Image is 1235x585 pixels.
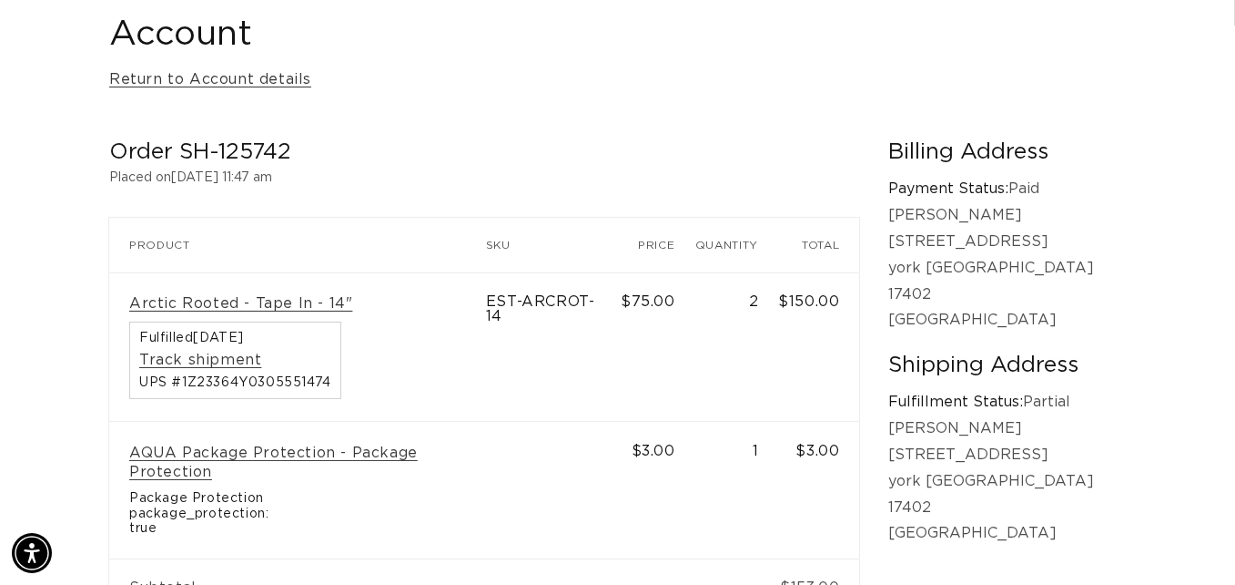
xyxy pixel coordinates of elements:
[888,416,1126,547] p: [PERSON_NAME] [STREET_ADDRESS] york [GEOGRAPHIC_DATA] 17402 [GEOGRAPHIC_DATA]
[621,294,675,309] span: $75.00
[888,139,1126,167] h2: Billing Address
[888,176,1126,202] p: Paid
[109,139,859,167] h2: Order SH-125742
[129,521,466,537] span: true
[129,507,466,522] span: package_protection:
[695,422,779,559] td: 1
[888,389,1126,416] p: Partial
[139,332,331,344] span: Fulfilled
[888,352,1126,380] h2: Shipping Address
[109,218,486,272] th: Product
[193,332,244,344] time: [DATE]
[171,171,272,184] time: [DATE] 11:47 am
[109,167,859,190] p: Placed on
[621,218,695,272] th: Price
[139,376,331,389] span: UPS #1Z23364Y0305551474
[888,181,1008,196] strong: Payment Status:
[129,294,352,313] a: Arctic Rooted - Tape In - 14"
[12,533,52,573] div: Accessibility Menu
[139,351,261,370] a: Track shipment
[778,422,859,559] td: $3.00
[888,395,1023,409] strong: Fulfillment Status:
[129,444,466,482] a: AQUA Package Protection - Package Protection
[129,491,466,507] span: Package Protection
[695,218,779,272] th: Quantity
[109,13,1126,57] h1: Account
[486,272,621,422] td: EST-ARCROT-14
[109,67,311,93] a: Return to Account details
[695,272,779,422] td: 2
[778,272,859,422] td: $150.00
[486,218,621,272] th: SKU
[632,444,675,458] span: $3.00
[888,202,1126,334] p: [PERSON_NAME] [STREET_ADDRESS] york [GEOGRAPHIC_DATA] 17402 [GEOGRAPHIC_DATA]
[778,218,859,272] th: Total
